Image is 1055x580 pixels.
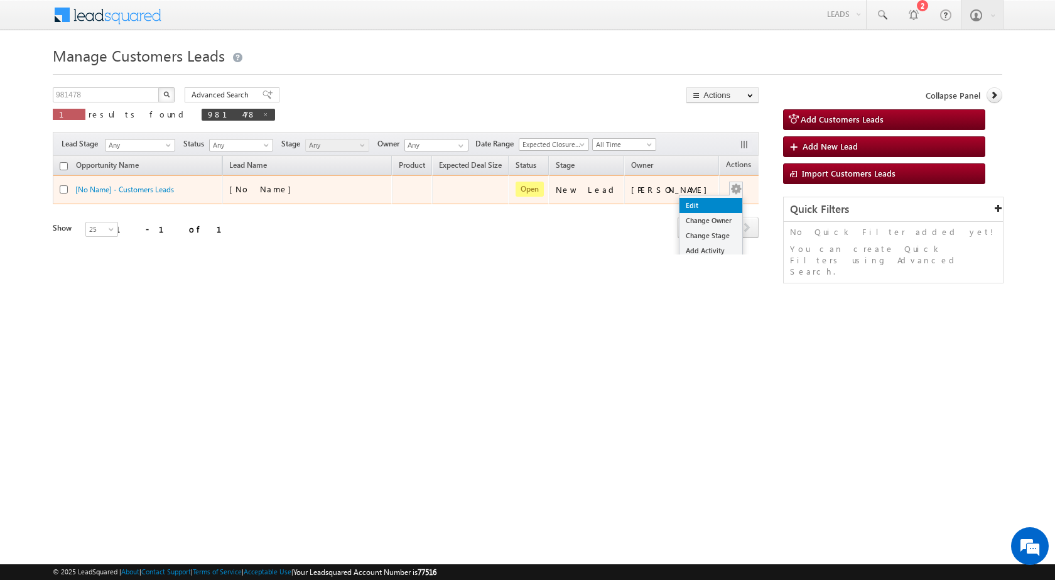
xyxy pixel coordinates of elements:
a: Opportunity Name [70,158,145,175]
span: Lead Stage [62,138,103,150]
span: [No Name] [229,183,298,194]
span: Collapse Panel [926,90,980,101]
a: Change Owner [679,213,742,228]
span: Import Customers Leads [802,168,895,178]
span: Any [105,140,171,151]
span: Product [399,160,425,170]
div: Minimize live chat window [206,6,236,36]
a: Status [509,158,543,175]
a: Add Activity [679,243,742,258]
a: Stage [549,158,581,175]
span: All Time [593,139,652,150]
span: results found [89,109,188,119]
span: Stage [556,160,575,170]
span: Actions [720,158,757,174]
a: Any [209,139,273,151]
div: Show [53,222,75,234]
span: next [735,217,759,238]
a: Any [305,139,369,151]
span: Your Leadsquared Account Number is [293,567,436,577]
span: 77516 [418,567,436,577]
span: Any [306,140,365,151]
span: Owner [377,138,404,150]
span: Add New Lead [803,141,858,151]
img: Search [163,91,170,97]
span: Status [183,138,209,150]
span: Date Range [475,138,519,150]
div: Quick Filters [784,197,1003,222]
a: Edit [679,198,742,213]
a: Contact Support [141,567,191,576]
a: [No Name] - Customers Leads [75,185,174,194]
a: Expected Deal Size [433,158,508,175]
img: d_60004797649_company_0_60004797649 [21,66,53,82]
a: Change Stage [679,228,742,243]
span: Open [516,182,544,197]
span: 981478 [208,109,256,119]
span: Lead Name [223,158,273,175]
a: Any [105,139,175,151]
div: Chat with us now [65,66,211,82]
em: Start Chat [171,387,228,404]
a: Expected Closure Date [519,138,589,151]
a: Show All Items [452,140,467,152]
span: 25 [86,224,119,235]
a: 25 [85,222,118,237]
span: Stage [281,138,305,150]
span: Manage Customers Leads [53,45,225,65]
div: 1 - 1 of 1 [116,222,237,236]
span: Opportunity Name [76,160,139,170]
div: [PERSON_NAME] [631,184,713,195]
p: No Quick Filter added yet! [790,226,997,238]
a: About [121,567,139,576]
a: Terms of Service [193,567,242,576]
a: Acceptable Use [244,567,291,576]
input: Check all records [60,162,68,170]
span: Owner [631,160,653,170]
span: Expected Deal Size [439,160,502,170]
span: © 2025 LeadSquared | | | | | [53,566,436,578]
span: Expected Closure Date [519,139,585,150]
span: prev [678,217,701,238]
a: All Time [592,138,656,151]
span: Advanced Search [192,89,252,101]
input: Type to Search [404,139,468,151]
span: Any [210,140,269,151]
textarea: Type your message and hit 'Enter' [16,116,229,376]
a: prev [678,218,701,238]
div: New Lead [556,184,619,195]
span: 1 [59,109,79,119]
span: Add Customers Leads [801,114,884,124]
p: You can create Quick Filters using Advanced Search. [790,243,997,277]
button: Actions [686,87,759,103]
a: next [735,218,759,238]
